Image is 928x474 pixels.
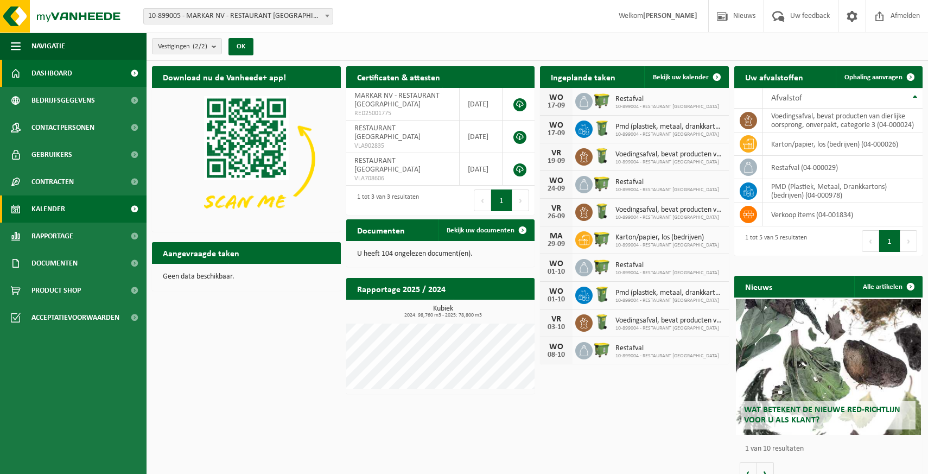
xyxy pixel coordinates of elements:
a: Wat betekent de nieuwe RED-richtlijn voor u als klant? [736,299,921,435]
div: 01-10 [545,268,567,276]
img: WB-0140-HPE-GN-50 [593,147,611,165]
h2: Rapportage 2025 / 2024 [346,278,456,299]
span: 10-899004 - RESTAURANT [GEOGRAPHIC_DATA] [615,131,723,138]
img: Download de VHEPlus App [152,88,341,230]
button: Previous [474,189,491,211]
img: WB-0240-HPE-GN-50 [593,285,611,304]
span: MARKAR NV - RESTAURANT [GEOGRAPHIC_DATA] [354,92,440,109]
img: WB-1100-HPE-GN-50 [593,257,611,276]
h2: Download nu de Vanheede+ app! [152,66,297,87]
img: WB-0140-HPE-GN-50 [593,202,611,220]
span: Ophaling aanvragen [844,74,902,81]
td: karton/papier, los (bedrijven) (04-000026) [763,132,923,156]
div: WO [545,176,567,185]
h2: Nieuws [734,276,783,297]
span: Acceptatievoorwaarden [31,304,119,331]
span: Contactpersonen [31,114,94,141]
span: Pmd (plastiek, metaal, drankkartons) (bedrijven) [615,289,723,298]
span: Voedingsafval, bevat producten van dierlijke oorsprong, onverpakt, categorie 3 [615,150,723,159]
span: 10-899004 - RESTAURANT [GEOGRAPHIC_DATA] [615,325,723,332]
img: WB-1100-HPE-GN-50 [593,230,611,248]
span: 10-899004 - RESTAURANT [GEOGRAPHIC_DATA] [615,242,719,249]
span: Restafval [615,95,719,104]
div: 08-10 [545,351,567,359]
div: 1 tot 3 van 3 resultaten [352,188,419,212]
button: Next [512,189,529,211]
td: PMD (Plastiek, Metaal, Drankkartons) (bedrijven) (04-000978) [763,179,923,203]
img: WB-1100-HPE-GN-50 [593,91,611,110]
span: Dashboard [31,60,72,87]
span: Wat betekent de nieuwe RED-richtlijn voor u als klant? [744,406,900,425]
img: WB-0140-HPE-GN-50 [593,313,611,331]
span: RESTAURANT [GEOGRAPHIC_DATA] [354,124,421,141]
span: 10-899005 - MARKAR NV - RESTAURANT CHANTILLY - TORHOUT [144,9,333,24]
td: [DATE] [460,88,503,121]
span: Restafval [615,344,719,353]
span: Vestigingen [158,39,207,55]
span: 10-899004 - RESTAURANT [GEOGRAPHIC_DATA] [615,104,719,110]
div: WO [545,121,567,130]
a: Bekijk rapportage [454,299,533,321]
a: Ophaling aanvragen [836,66,921,88]
span: Voedingsafval, bevat producten van dierlijke oorsprong, onverpakt, categorie 3 [615,317,723,325]
div: 24-09 [545,185,567,193]
span: 10-899005 - MARKAR NV - RESTAURANT CHANTILLY - TORHOUT [143,8,333,24]
a: Bekijk uw documenten [438,219,533,241]
p: U heeft 104 ongelezen document(en). [357,250,524,258]
span: VLA708606 [354,174,451,183]
div: MA [545,232,567,241]
button: Vestigingen(2/2) [152,38,222,54]
button: 1 [491,189,512,211]
span: 10-899004 - RESTAURANT [GEOGRAPHIC_DATA] [615,298,723,304]
img: WB-0240-HPE-GN-50 [593,119,611,137]
a: Bekijk uw kalender [644,66,728,88]
span: 10-899004 - RESTAURANT [GEOGRAPHIC_DATA] [615,187,719,193]
span: RESTAURANT [GEOGRAPHIC_DATA] [354,157,421,174]
h2: Ingeplande taken [540,66,626,87]
td: voedingsafval, bevat producten van dierlijke oorsprong, onverpakt, categorie 3 (04-000024) [763,109,923,132]
span: Kalender [31,195,65,223]
span: Karton/papier, los (bedrijven) [615,233,719,242]
td: restafval (04-000029) [763,156,923,179]
button: 1 [879,230,900,252]
span: Pmd (plastiek, metaal, drankkartons) (bedrijven) [615,123,723,131]
td: [DATE] [460,121,503,153]
span: Afvalstof [771,94,802,103]
span: Navigatie [31,33,65,60]
div: 17-09 [545,130,567,137]
h3: Kubiek [352,305,535,318]
button: OK [228,38,253,55]
div: 1 tot 5 van 5 resultaten [740,229,807,253]
span: 10-899004 - RESTAURANT [GEOGRAPHIC_DATA] [615,159,723,166]
span: Contracten [31,168,74,195]
h2: Documenten [346,219,416,241]
h2: Uw afvalstoffen [734,66,814,87]
count: (2/2) [193,43,207,50]
img: WB-1100-HPE-GN-50 [593,174,611,193]
span: Gebruikers [31,141,72,168]
a: Alle artikelen [854,276,921,298]
div: WO [545,260,567,268]
span: Bekijk uw documenten [447,227,514,234]
span: Documenten [31,250,78,277]
span: VLA902835 [354,142,451,150]
div: 17-09 [545,102,567,110]
div: WO [545,343,567,351]
span: 10-899004 - RESTAURANT [GEOGRAPHIC_DATA] [615,214,723,221]
p: 1 van 10 resultaten [745,445,918,453]
span: Bedrijfsgegevens [31,87,95,114]
div: 01-10 [545,296,567,304]
div: 19-09 [545,157,567,165]
span: Restafval [615,178,719,187]
span: 10-899004 - RESTAURANT [GEOGRAPHIC_DATA] [615,353,719,359]
div: 29-09 [545,241,567,248]
div: WO [545,93,567,102]
h2: Certificaten & attesten [346,66,451,87]
h2: Aangevraagde taken [152,242,250,263]
span: Bekijk uw kalender [653,74,709,81]
span: Voedingsafval, bevat producten van dierlijke oorsprong, onverpakt, categorie 3 [615,206,723,214]
strong: [PERSON_NAME] [643,12,697,20]
img: WB-1100-HPE-GN-50 [593,340,611,359]
div: 26-09 [545,213,567,220]
p: Geen data beschikbaar. [163,273,330,281]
